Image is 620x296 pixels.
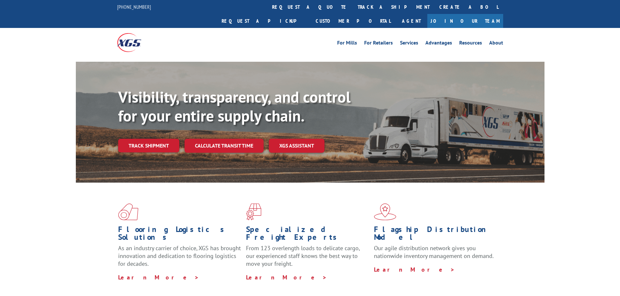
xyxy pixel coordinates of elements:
a: Learn More > [374,266,455,273]
a: XGS ASSISTANT [269,139,324,153]
span: Our agile distribution network gives you nationwide inventory management on demand. [374,244,494,260]
a: Learn More > [118,274,199,281]
p: From 123 overlength loads to delicate cargo, our experienced staff knows the best way to move you... [246,244,369,273]
a: Learn More > [246,274,327,281]
h1: Flagship Distribution Model [374,225,497,244]
h1: Specialized Freight Experts [246,225,369,244]
a: Track shipment [118,139,179,152]
a: About [489,40,503,47]
a: Services [400,40,418,47]
a: Advantages [425,40,452,47]
h1: Flooring Logistics Solutions [118,225,241,244]
a: For Mills [337,40,357,47]
img: xgs-icon-total-supply-chain-intelligence-red [118,203,138,220]
a: Calculate transit time [185,139,264,153]
b: Visibility, transparency, and control for your entire supply chain. [118,87,351,126]
img: xgs-icon-flagship-distribution-model-red [374,203,396,220]
a: Customer Portal [311,14,395,28]
a: Resources [459,40,482,47]
span: As an industry carrier of choice, XGS has brought innovation and dedication to flooring logistics... [118,244,241,267]
a: Agent [395,14,427,28]
img: xgs-icon-focused-on-flooring-red [246,203,261,220]
a: For Retailers [364,40,393,47]
a: Request a pickup [217,14,311,28]
a: Join Our Team [427,14,503,28]
a: [PHONE_NUMBER] [117,4,151,10]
